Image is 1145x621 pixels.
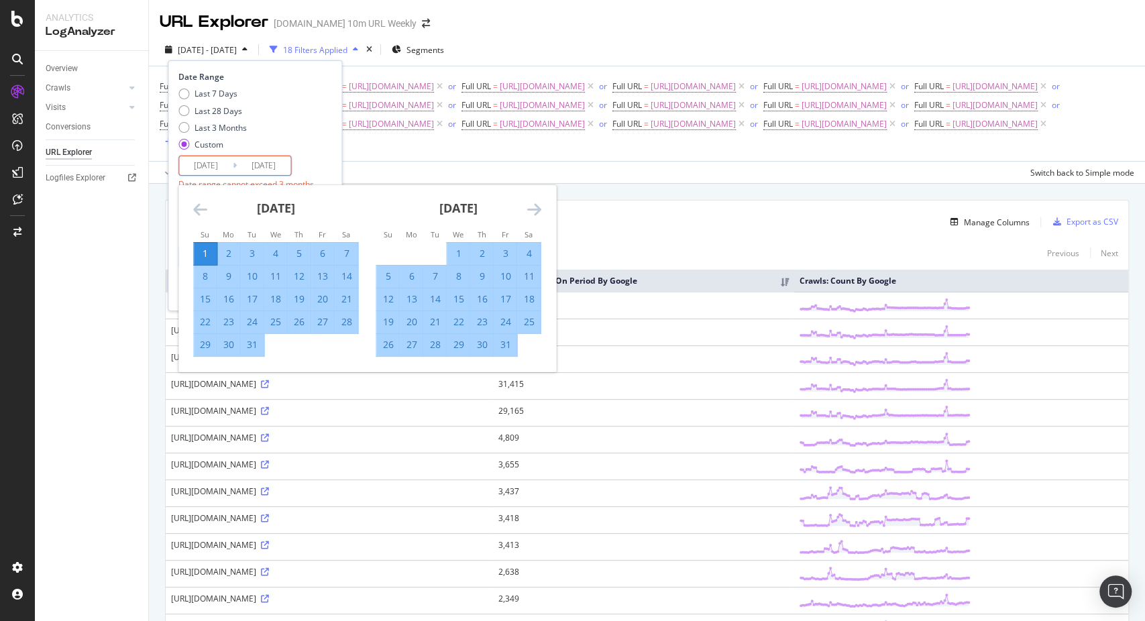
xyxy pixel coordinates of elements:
[599,99,607,111] div: or
[517,310,541,333] td: Selected. Saturday, January 25, 2025
[494,338,516,351] div: 31
[194,338,217,351] div: 29
[952,115,1038,133] span: [URL][DOMAIN_NAME]
[423,292,446,306] div: 14
[952,77,1038,96] span: [URL][DOMAIN_NAME]
[46,24,138,40] div: LogAnalyzer
[160,134,213,150] button: Add Filter
[171,378,487,390] div: [URL][DOMAIN_NAME]
[400,338,423,351] div: 27
[1052,80,1060,93] button: or
[217,288,241,310] td: Selected. Monday, December 16, 2024
[46,62,78,76] div: Overview
[470,247,493,260] div: 2
[447,242,470,265] td: Selected. Wednesday, January 1, 2025
[447,247,470,260] div: 1
[349,96,434,115] span: [URL][DOMAIN_NAME]
[264,288,288,310] td: Selected. Wednesday, December 18, 2024
[241,310,264,333] td: Selected. Tuesday, December 24, 2024
[492,319,794,345] td: 33,653
[171,459,487,470] div: [URL][DOMAIN_NAME]
[470,292,493,306] div: 16
[901,117,909,130] button: or
[763,99,793,111] span: Full URL
[160,162,199,183] button: Apply
[494,310,517,333] td: Selected. Friday, January 24, 2025
[194,288,217,310] td: Selected. Sunday, December 15, 2024
[335,288,358,310] td: Selected. Saturday, December 21, 2024
[46,62,139,76] a: Overview
[500,77,585,96] span: [URL][DOMAIN_NAME]
[376,333,400,356] td: Selected. Sunday, January 26, 2025
[447,288,470,310] td: Selected. Wednesday, January 15, 2025
[46,120,91,134] div: Conversions
[448,99,456,111] button: or
[750,80,758,92] div: or
[179,156,233,175] input: Start Date
[901,118,909,129] div: or
[644,80,649,92] span: =
[178,178,328,190] div: Date range cannot exceed 3 months
[194,315,217,329] div: 22
[492,453,794,479] td: 3,655
[311,315,334,329] div: 27
[525,229,533,239] small: Sa
[376,265,400,288] td: Selected. Sunday, January 5, 2025
[178,185,555,372] div: Calendar
[217,315,240,329] div: 23
[477,229,486,239] small: Th
[171,512,487,524] div: [URL][DOMAIN_NAME]
[517,270,540,283] div: 11
[599,80,607,93] button: or
[400,288,423,310] td: Selected. Monday, January 13, 2025
[311,242,335,265] td: Selected. Friday, December 6, 2024
[376,292,399,306] div: 12
[794,270,1128,292] th: Crawls: Count By Google
[46,101,66,115] div: Visits
[376,310,400,333] td: Selected. Sunday, January 19, 2025
[492,587,794,614] td: 2,349
[423,333,447,356] td: Selected. Tuesday, January 28, 2025
[952,96,1038,115] span: [URL][DOMAIN_NAME]
[241,242,264,265] td: Selected. Tuesday, December 3, 2024
[914,80,944,92] span: Full URL
[335,315,358,329] div: 28
[750,99,758,111] div: or
[194,333,217,356] td: Selected. Sunday, December 29, 2024
[160,39,253,60] button: [DATE] - [DATE]
[171,351,487,363] div: [URL][DOMAIN_NAME]
[386,39,449,60] button: Segments
[461,118,491,129] span: Full URL
[194,310,217,333] td: Selected. Sunday, December 22, 2024
[248,229,256,239] small: Tu
[494,242,517,265] td: Selected. Friday, January 3, 2025
[492,345,794,372] td: 32,140
[599,118,607,129] div: or
[171,325,487,336] div: [URL][DOMAIN_NAME]
[470,338,493,351] div: 30
[178,88,247,99] div: Last 7 Days
[264,270,287,283] div: 11
[217,333,241,356] td: Selected. Monday, December 30, 2024
[470,315,493,329] div: 23
[448,80,456,92] div: or
[1052,99,1060,111] button: or
[364,43,375,56] div: times
[599,80,607,92] div: or
[241,292,264,306] div: 17
[160,99,189,111] span: Full URL
[447,338,470,351] div: 29
[651,115,736,133] span: [URL][DOMAIN_NAME]
[406,44,444,56] span: Segments
[241,288,264,310] td: Selected. Tuesday, December 17, 2024
[461,99,491,111] span: Full URL
[264,247,287,260] div: 4
[914,118,944,129] span: Full URL
[335,270,358,283] div: 14
[492,372,794,399] td: 31,415
[335,292,358,306] div: 21
[492,560,794,587] td: 2,638
[193,201,207,218] div: Move backward to switch to the previous month.
[342,80,347,92] span: =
